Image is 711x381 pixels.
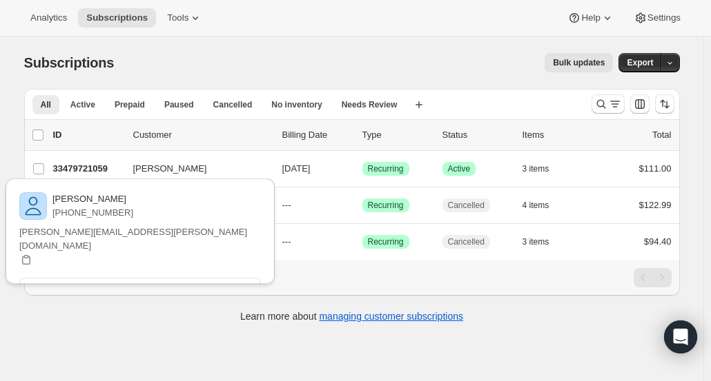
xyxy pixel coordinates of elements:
button: Settings [625,8,689,28]
span: Subscriptions [86,12,148,23]
button: Export [619,53,661,72]
img: variant image [19,192,47,220]
span: View customer [111,282,169,293]
p: Billing Date [282,128,351,142]
span: --- [282,236,291,247]
button: Search and filter results [592,94,625,114]
button: 4 items [523,196,565,215]
span: Paused [164,99,194,110]
span: Active [70,99,95,110]
p: Total [652,128,671,142]
p: Customer [133,128,271,142]
span: Active [448,163,471,174]
div: Type [362,128,431,142]
button: Analytics [22,8,75,28]
span: Help [581,12,600,23]
span: --- [282,200,291,210]
span: Recurring [368,236,404,247]
span: Settings [647,12,681,23]
span: Tools [167,12,188,23]
p: Status [442,128,512,142]
button: [PERSON_NAME] [125,158,263,180]
span: Cancelled [448,236,485,247]
span: Prepaid [115,99,145,110]
button: Create new view [408,95,430,114]
div: 33479721059[PERSON_NAME][DATE]SuccessRecurringSuccessActive3 items$111.00 [53,159,672,178]
span: 4 items [523,200,549,211]
div: Items [523,128,592,142]
button: Sort the results [655,94,674,114]
span: Analytics [30,12,67,23]
span: Export [627,57,653,68]
p: [PHONE_NUMBER] [52,206,133,220]
span: Needs Review [342,99,398,110]
span: Recurring [368,200,404,211]
button: 3 items [523,159,565,178]
nav: Pagination [634,268,672,287]
span: Bulk updates [553,57,605,68]
span: [DATE] [282,163,311,174]
span: Cancelled [448,200,485,211]
span: No inventory [271,99,322,110]
p: ID [53,128,122,142]
span: $122.99 [639,200,672,210]
span: Subscriptions [24,55,115,70]
p: [PERSON_NAME] [52,192,133,206]
a: managing customer subscriptions [319,311,463,322]
p: Learn more about [240,309,463,323]
button: Tools [159,8,211,28]
p: [PERSON_NAME][EMAIL_ADDRESS][PERSON_NAME][DOMAIN_NAME] [19,225,261,253]
button: View customer [19,278,261,297]
button: Bulk updates [545,53,613,72]
p: 33479721059 [53,162,122,176]
div: Open Intercom Messenger [664,320,697,353]
button: Customize table column order and visibility [630,94,650,114]
span: $111.00 [639,163,672,174]
span: Cancelled [213,99,253,110]
button: Help [559,8,622,28]
div: 33251524707[PERSON_NAME]---SuccessRecurringCancelled4 items$122.99 [53,196,672,215]
span: [PERSON_NAME] [133,162,207,176]
div: 33085882467[PERSON_NAME]---SuccessRecurringCancelled3 items$94.40 [53,232,672,251]
div: IDCustomerBilling DateTypeStatusItemsTotal [53,128,672,142]
span: 3 items [523,236,549,247]
button: Subscriptions [78,8,156,28]
span: All [41,99,51,110]
button: 3 items [523,232,565,251]
span: $94.40 [644,236,672,247]
span: Recurring [368,163,404,174]
span: 3 items [523,163,549,174]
